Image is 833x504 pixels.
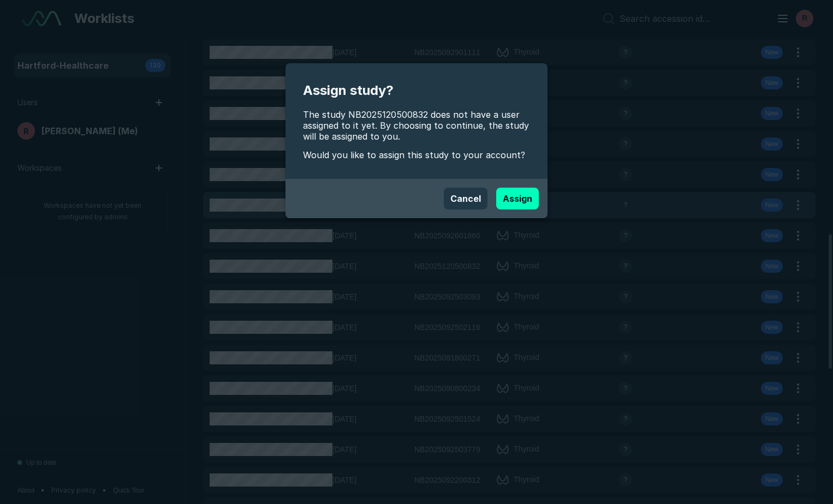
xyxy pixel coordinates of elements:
[303,81,530,100] span: Assign study?
[303,109,530,142] span: The study NB2025120500832 does not have a user assigned to it yet. By choosing to continue, the s...
[496,188,539,209] button: Assign
[285,63,548,218] div: modal
[444,188,487,209] button: Cancel
[303,148,530,161] span: Would you like to assign this study to your account?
